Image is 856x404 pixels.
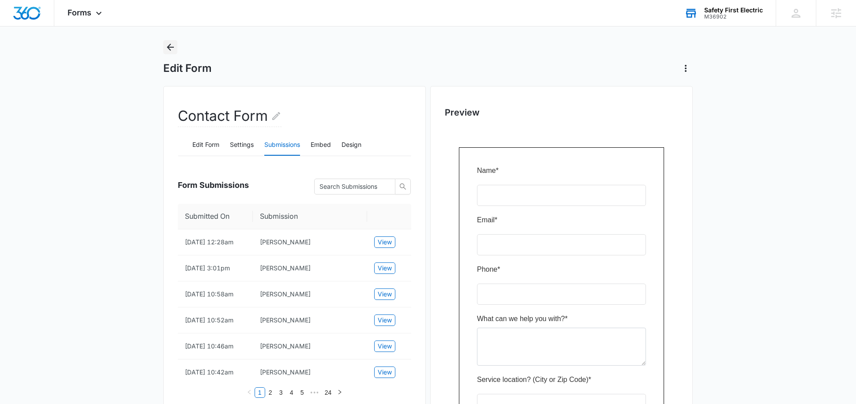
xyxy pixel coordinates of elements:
td: King David [253,281,367,307]
button: right [334,387,345,398]
span: Form Submissions [178,179,249,191]
small: You agree to receive future emails and understand you may opt-out at any time [18,309,187,326]
span: What can we help you with? [18,168,106,175]
button: View [374,288,395,300]
td: [DATE] 10:52am [178,307,253,333]
span: View [378,341,392,351]
th: Submission [253,204,367,229]
button: Embed [311,135,331,156]
li: 3 [276,387,286,398]
button: Edit Form [192,135,219,156]
span: Email [18,69,36,76]
button: Actions [679,61,693,75]
td: [DATE] 10:58am [178,281,253,307]
td: Lucy Isla [253,229,367,255]
button: View [374,367,395,378]
span: Service location? (City or Zip Code) [18,228,130,236]
button: left [244,387,255,398]
span: Forms [68,8,91,17]
button: Submissions [264,135,300,156]
span: May we email you about this? [18,278,111,285]
li: Next Page [334,387,345,398]
span: View [378,237,392,247]
button: View [374,262,395,274]
li: Previous Page [244,387,255,398]
button: Back [163,40,177,54]
th: Submitted On [178,204,253,229]
span: Name [18,19,37,27]
a: 2 [266,388,275,397]
span: View [378,315,392,325]
span: left [247,389,252,395]
span: View [378,367,392,377]
button: Settings [230,135,254,156]
a: 24 [322,388,334,397]
span: View [378,263,392,273]
h1: Edit Form [163,62,212,75]
button: Design [342,135,361,156]
span: To prove you're human, what is 16 - five? [18,334,146,342]
a: 4 [287,388,297,397]
h2: Preview [445,106,678,119]
button: search [395,179,411,195]
div: account name [704,7,763,14]
button: View [374,340,395,352]
button: View [374,236,395,248]
li: 2 [265,387,276,398]
span: right [337,389,342,395]
li: 5 [297,387,308,398]
span: View [378,289,392,299]
td: [DATE] 10:46am [178,333,253,359]
span: ••• [308,387,322,398]
td: [DATE] 12:28am [178,229,253,255]
a: 1 [255,388,265,397]
div: account id [704,14,763,20]
li: Next 5 Pages [308,387,322,398]
td: [DATE] 3:01pm [178,255,253,281]
td: King David [253,333,367,359]
button: Edit Form Name [271,105,282,127]
span: search [395,183,410,190]
span: Submitted On [185,211,239,222]
td: King David [253,359,367,385]
button: View [374,314,395,326]
span: Phone [18,118,38,126]
a: 5 [297,388,307,397]
td: King David [253,307,367,333]
td: [DATE] 10:42am [178,359,253,385]
input: Search Submissions [319,182,383,191]
h2: Contact Form [178,105,282,127]
a: 3 [276,388,286,397]
td: Jordi Guerrero [253,255,367,281]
